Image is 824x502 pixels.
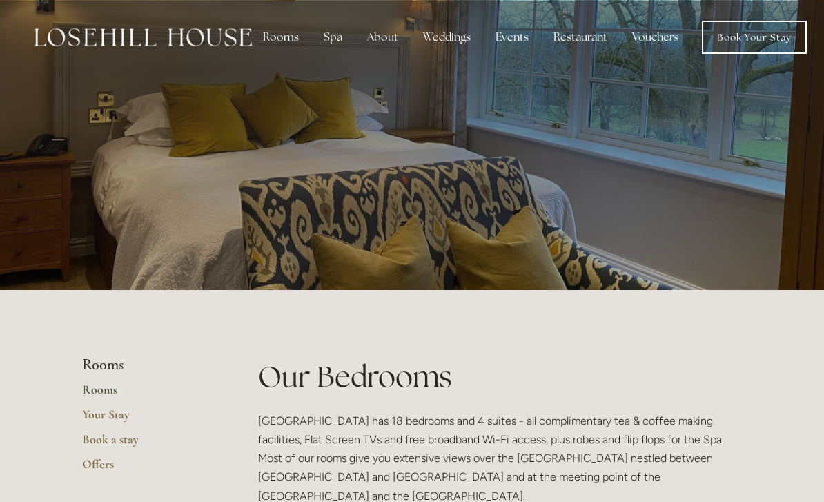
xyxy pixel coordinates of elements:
li: Rooms [82,356,214,374]
div: Weddings [412,23,482,51]
img: Losehill House [35,28,252,46]
div: Rooms [252,23,310,51]
div: Spa [313,23,353,51]
div: Restaurant [542,23,618,51]
div: Events [484,23,540,51]
div: About [356,23,409,51]
a: Book a stay [82,432,214,456]
a: Offers [82,456,214,481]
a: Rooms [82,382,214,407]
a: Vouchers [621,23,689,51]
a: Your Stay [82,407,214,432]
h1: Our Bedrooms [258,356,742,397]
a: Book Your Stay [702,21,807,54]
